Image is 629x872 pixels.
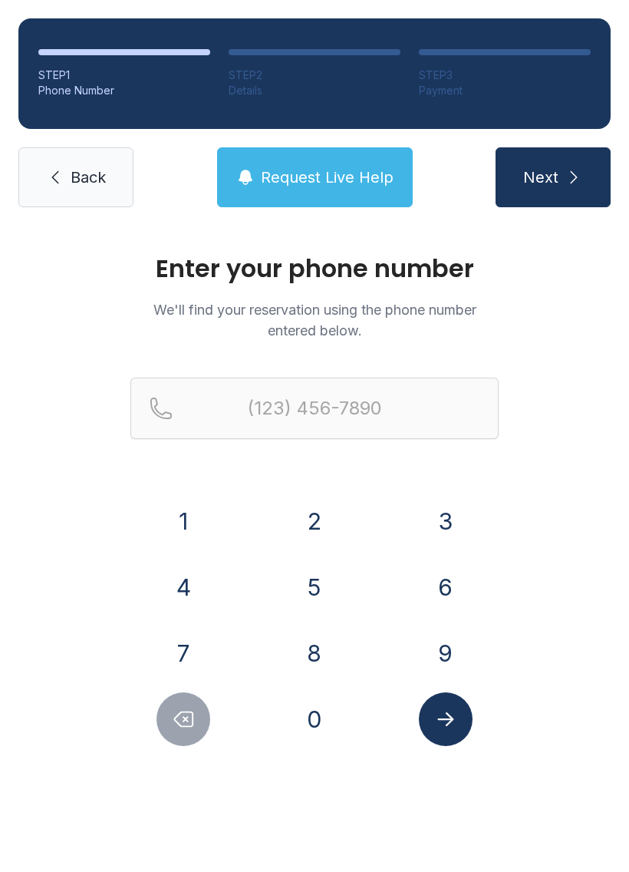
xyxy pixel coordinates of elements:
[229,83,400,98] div: Details
[130,256,499,281] h1: Enter your phone number
[261,167,394,188] span: Request Live Help
[419,68,591,83] div: STEP 3
[156,560,210,614] button: 4
[71,167,106,188] span: Back
[229,68,400,83] div: STEP 2
[130,378,499,439] input: Reservation phone number
[419,692,473,746] button: Submit lookup form
[156,626,210,680] button: 7
[38,83,210,98] div: Phone Number
[156,692,210,746] button: Delete number
[38,68,210,83] div: STEP 1
[288,692,341,746] button: 0
[419,494,473,548] button: 3
[288,494,341,548] button: 2
[419,560,473,614] button: 6
[130,299,499,341] p: We'll find your reservation using the phone number entered below.
[156,494,210,548] button: 1
[523,167,558,188] span: Next
[419,83,591,98] div: Payment
[288,560,341,614] button: 5
[419,626,473,680] button: 9
[288,626,341,680] button: 8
